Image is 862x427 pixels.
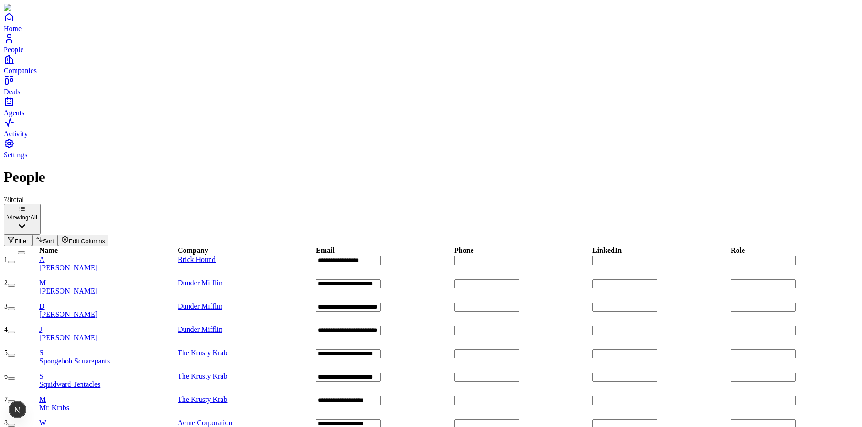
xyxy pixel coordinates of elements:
a: Dunder Mifflin [178,302,222,310]
a: The Krusty Krab [178,372,227,380]
div: M [39,279,177,287]
a: Acme Corporation [178,419,233,427]
a: D[PERSON_NAME] [39,302,177,319]
a: A[PERSON_NAME] [39,256,177,272]
a: Dunder Mifflin [178,279,222,287]
a: MMr. Krabs [39,395,177,412]
span: Edit Columns [69,238,105,245]
span: Activity [4,130,27,138]
a: M[PERSON_NAME] [39,279,177,295]
span: [PERSON_NAME] [39,264,98,272]
span: 8 [4,419,8,427]
span: 3 [4,302,8,310]
div: LinkedIn [592,246,622,255]
div: S [39,372,177,380]
span: 5 [4,349,8,357]
span: Spongebob Squarepants [39,357,110,365]
a: Home [4,12,858,32]
div: Name [39,246,58,255]
span: 1 [4,256,8,263]
a: SSquidward Tentacles [39,372,177,389]
img: Item Brain Logo [4,4,60,12]
div: Company [178,246,208,255]
a: Brick Hound [178,256,216,263]
div: M [39,395,177,404]
button: Edit Columns [58,235,108,246]
div: Email [316,246,335,255]
span: Home [4,25,22,32]
span: 4 [4,326,8,333]
span: People [4,46,24,53]
span: 7 [4,395,8,403]
div: A [39,256,177,264]
span: Mr. Krabs [39,404,69,411]
div: W [39,419,177,427]
span: Deals [4,88,20,96]
span: Sort [43,238,54,245]
div: 78 total [4,196,858,204]
span: Squidward Tentacles [39,380,100,388]
span: [PERSON_NAME] [39,310,98,318]
span: Settings [4,151,27,159]
button: Filter [4,235,32,246]
span: 2 [4,279,8,287]
a: Settings [4,138,858,159]
button: Sort [32,235,58,246]
span: Companies [4,67,37,75]
div: Phone [454,246,474,255]
a: People [4,33,858,53]
a: Activity [4,117,858,138]
div: D [39,302,177,310]
div: J [39,326,177,334]
a: The Krusty Krab [178,349,227,357]
a: Companies [4,54,858,75]
div: Viewing: [7,214,37,221]
span: [PERSON_NAME] [39,287,98,295]
a: Deals [4,75,858,96]
a: Dunder Mifflin [178,326,222,333]
span: [PERSON_NAME] [39,334,98,342]
div: Role [731,246,745,255]
a: SSpongebob Squarepants [39,349,177,365]
h1: People [4,169,858,186]
a: Agents [4,96,858,117]
span: 6 [4,372,8,380]
span: Agents [4,109,24,117]
a: The Krusty Krab [178,395,227,403]
a: J[PERSON_NAME] [39,326,177,342]
span: Filter [15,238,28,245]
div: S [39,349,177,357]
